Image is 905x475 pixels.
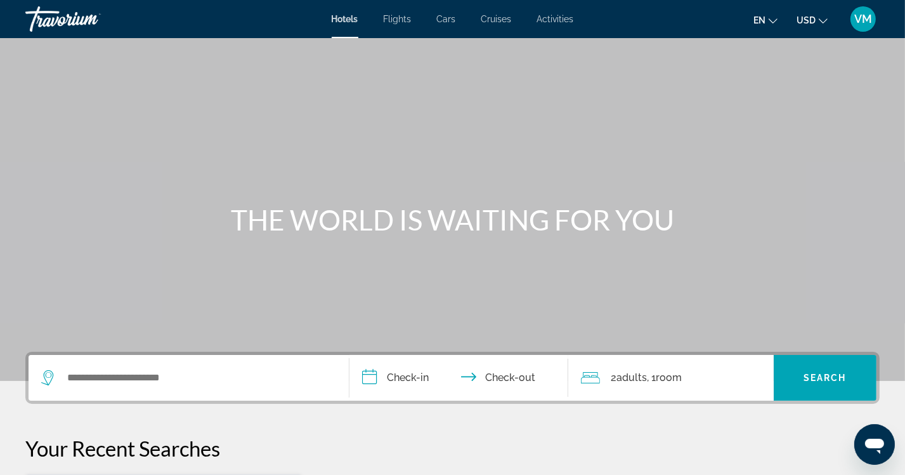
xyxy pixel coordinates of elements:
[656,371,682,384] span: Room
[568,355,774,401] button: Travelers: 2 adults, 0 children
[537,14,574,24] a: Activities
[384,14,412,24] a: Flights
[797,11,828,29] button: Change currency
[25,3,152,36] a: Travorium
[437,14,456,24] a: Cars
[854,424,895,465] iframe: Botón para iniciar la ventana de mensajería
[25,436,880,461] p: Your Recent Searches
[29,355,876,401] div: Search widget
[332,14,358,24] a: Hotels
[611,369,648,387] span: 2
[804,373,847,383] span: Search
[774,355,876,401] button: Search
[753,15,765,25] span: en
[617,371,648,384] span: Adults
[349,355,568,401] button: Check in and out dates
[753,11,778,29] button: Change language
[215,203,691,236] h1: THE WORLD IS WAITING FOR YOU
[847,6,880,32] button: User Menu
[854,13,872,25] span: VM
[797,15,816,25] span: USD
[648,369,682,387] span: , 1
[481,14,512,24] a: Cruises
